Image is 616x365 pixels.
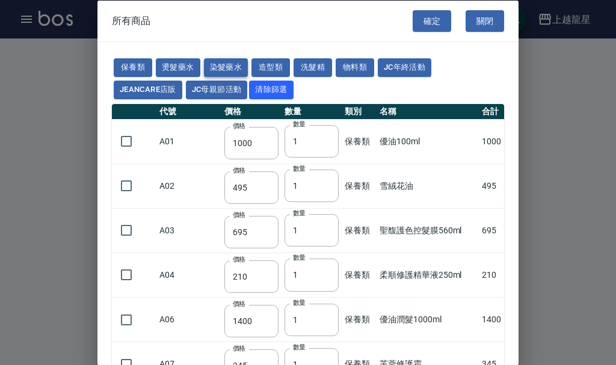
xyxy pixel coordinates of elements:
td: 695 [479,208,504,253]
button: 保養類 [114,58,152,77]
th: 合計 [479,103,504,119]
label: 數量 [293,120,306,129]
td: 保養類 [342,208,377,253]
td: 柔順修護精華液250ml [377,253,479,297]
button: 造型類 [251,58,290,77]
td: 保養類 [342,119,377,164]
label: 數量 [293,298,306,307]
td: A01 [156,119,221,164]
td: 優油潤髮1000ml [377,297,479,342]
button: 清除篩選 [249,80,294,99]
th: 類別 [342,103,377,119]
label: 價格 [233,344,245,353]
td: 保養類 [342,297,377,342]
td: 1000 [479,119,504,164]
td: 210 [479,253,504,297]
td: A04 [156,253,221,297]
td: 優油100ml [377,119,479,164]
button: 確定 [413,10,451,32]
button: 物料類 [336,58,374,77]
td: A03 [156,208,221,253]
th: 數量 [282,103,342,119]
label: 價格 [233,165,245,174]
button: 關閉 [466,10,504,32]
td: 495 [479,164,504,208]
button: 燙髮藥水 [156,58,200,77]
td: 保養類 [342,164,377,208]
button: 洗髮精 [294,58,332,77]
label: 數量 [293,164,306,173]
th: 名稱 [377,103,479,119]
label: 數量 [293,342,306,351]
label: 數量 [293,253,306,262]
td: 1400 [479,297,504,342]
th: 價格 [221,103,282,119]
label: 價格 [233,210,245,219]
button: 染髮藥水 [204,58,248,77]
th: 代號 [156,103,221,119]
td: A06 [156,297,221,342]
label: 價格 [233,121,245,130]
label: 價格 [233,254,245,263]
td: 保養類 [342,253,377,297]
td: 雪絨花油 [377,164,479,208]
button: JC年終活動 [378,58,431,77]
button: JC母親節活動 [186,80,248,99]
label: 價格 [233,299,245,308]
td: 聖馥護色控髮膜560ml [377,208,479,253]
button: JeanCare店販 [114,80,182,99]
label: 數量 [293,209,306,218]
span: 所有商品 [112,14,150,26]
td: A02 [156,164,221,208]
